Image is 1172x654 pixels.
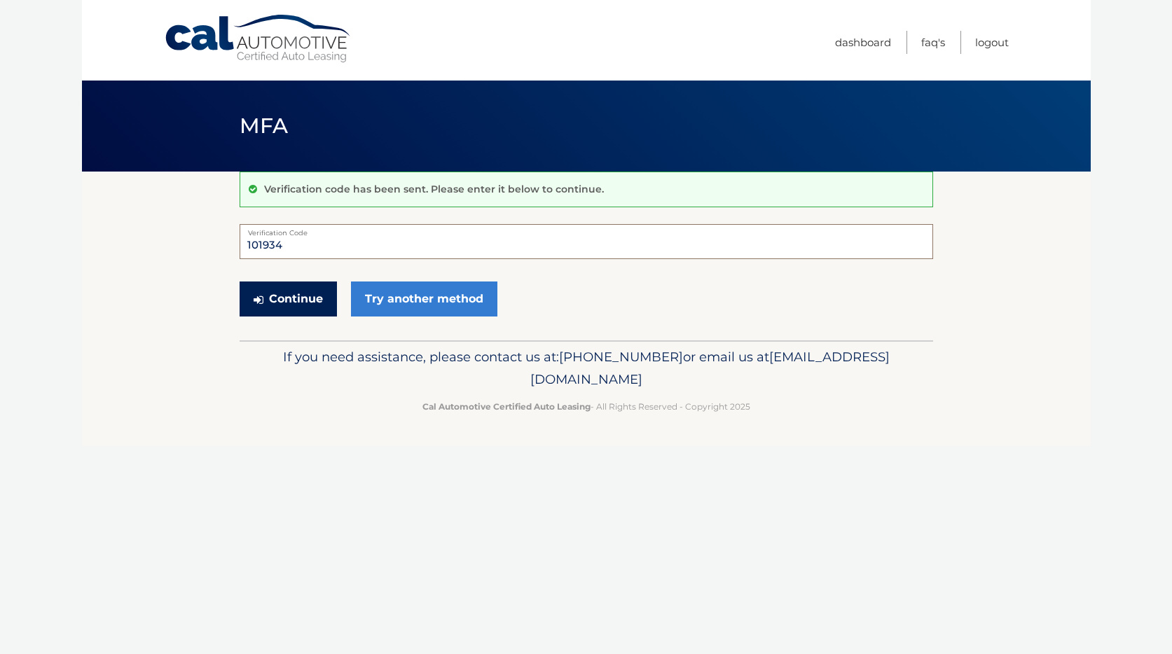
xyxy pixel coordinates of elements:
a: Dashboard [835,31,891,54]
a: Logout [975,31,1009,54]
span: [EMAIL_ADDRESS][DOMAIN_NAME] [530,349,890,387]
p: Verification code has been sent. Please enter it below to continue. [264,183,604,195]
a: Cal Automotive [164,14,353,64]
p: - All Rights Reserved - Copyright 2025 [249,399,924,414]
strong: Cal Automotive Certified Auto Leasing [422,401,591,412]
span: [PHONE_NUMBER] [559,349,683,365]
input: Verification Code [240,224,933,259]
a: FAQ's [921,31,945,54]
span: MFA [240,113,289,139]
label: Verification Code [240,224,933,235]
p: If you need assistance, please contact us at: or email us at [249,346,924,391]
a: Try another method [351,281,497,316]
button: Continue [240,281,337,316]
